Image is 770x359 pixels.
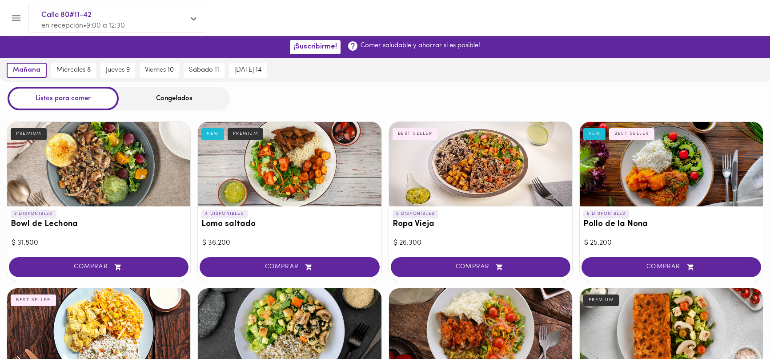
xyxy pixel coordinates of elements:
[229,63,267,78] button: [DATE] 14
[189,66,219,74] span: sábado 11
[140,63,179,78] button: viernes 10
[200,257,379,277] button: COMPRAR
[9,257,188,277] button: COMPRAR
[5,7,27,29] button: Menu
[7,63,47,78] button: mañana
[198,122,381,206] div: Lomo saltado
[389,122,572,206] div: Ropa Vieja
[56,66,91,74] span: miércoles 8
[11,210,56,218] p: 3 DISPONIBLES
[11,128,47,140] div: PREMIUM
[51,63,96,78] button: miércoles 8
[583,294,619,306] div: PREMIUM
[119,87,230,110] div: Congelados
[293,43,337,51] span: ¡Suscribirme!
[228,128,264,140] div: PREMIUM
[211,263,368,271] span: COMPRAR
[11,220,187,229] h3: Bowl de Lechona
[201,128,224,140] div: NEW
[234,66,262,74] span: [DATE] 14
[8,87,119,110] div: Listos para comer
[41,22,125,29] span: en recepción • 9:00 a 12:30
[184,63,225,78] button: sábado 11
[361,41,480,50] p: Comer saludable y ahorrar si es posible!
[20,263,177,271] span: COMPRAR
[718,307,761,350] iframe: Messagebird Livechat Widget
[13,66,40,74] span: mañana
[290,40,341,54] button: ¡Suscribirme!
[583,220,759,229] h3: Pollo de la Nona
[584,238,758,248] div: $ 25.200
[402,263,559,271] span: COMPRAR
[393,210,439,218] p: 8 DISPONIBLES
[100,63,135,78] button: jueves 9
[201,210,248,218] p: 4 DISPONIBLES
[583,128,606,140] div: NEW
[609,128,654,140] div: BEST SELLER
[7,122,190,206] div: Bowl de Lechona
[393,220,569,229] h3: Ropa Vieja
[593,263,750,271] span: COMPRAR
[106,66,130,74] span: jueves 9
[201,220,377,229] h3: Lomo saltado
[145,66,174,74] span: viernes 10
[393,238,568,248] div: $ 26.300
[202,238,377,248] div: $ 36.200
[393,128,438,140] div: BEST SELLER
[582,257,761,277] button: COMPRAR
[12,238,186,248] div: $ 31.800
[41,9,184,21] span: Calle 80#11-42
[11,294,56,306] div: BEST SELLER
[583,210,630,218] p: 5 DISPONIBLES
[391,257,570,277] button: COMPRAR
[580,122,763,206] div: Pollo de la Nona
